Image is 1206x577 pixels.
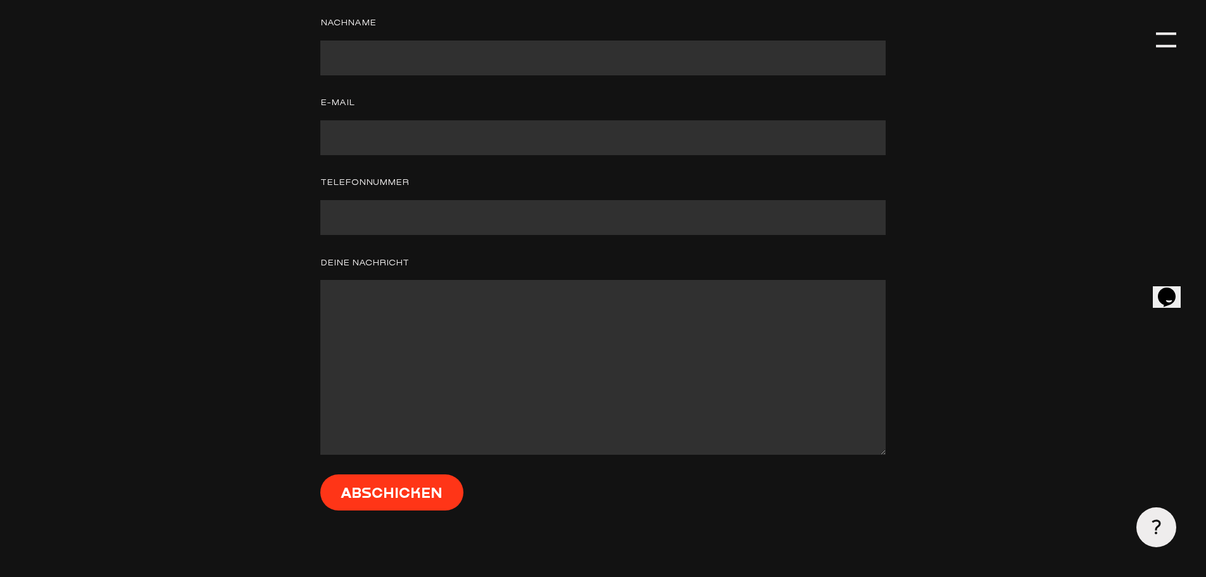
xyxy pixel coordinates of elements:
[320,95,886,110] label: E-Mail
[1153,270,1193,308] iframe: chat widget
[320,15,886,30] label: Nachname
[320,255,886,270] label: Deine Nachricht
[320,474,463,510] input: Abschicken
[320,175,886,190] label: Telefonnummer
